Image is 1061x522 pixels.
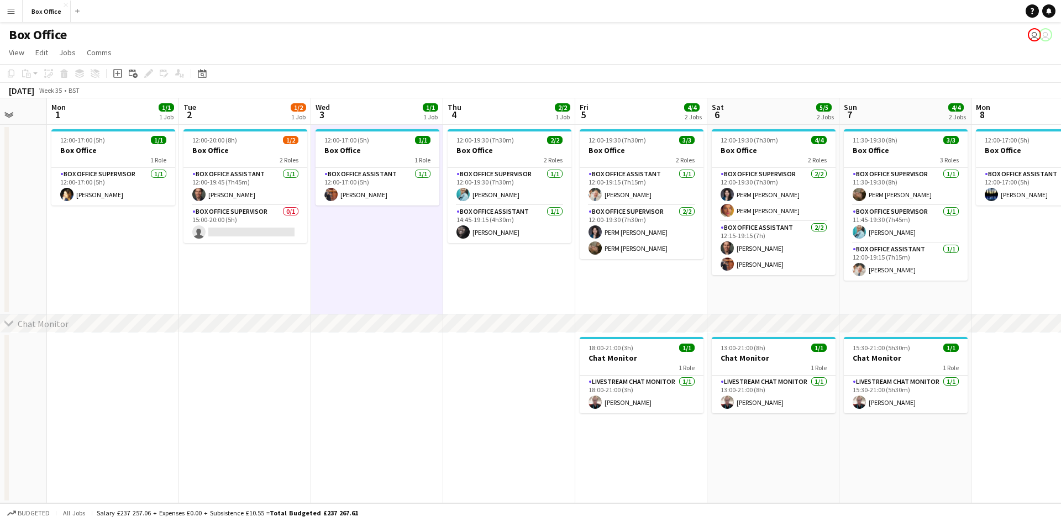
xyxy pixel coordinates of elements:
h3: Box Office [316,145,439,155]
span: 8 [974,108,990,121]
app-card-role: Box Office Supervisor1/111:30-19:30 (8h)PERM [PERSON_NAME] [844,168,968,205]
span: 2 Roles [280,156,298,164]
div: 2 Jobs [685,113,702,121]
h3: Box Office [183,145,307,155]
div: BST [69,86,80,94]
div: 1 Job [555,113,570,121]
span: 1 Role [150,156,166,164]
div: 2 Jobs [817,113,834,121]
span: 5 [578,108,589,121]
span: 1/1 [151,136,166,144]
span: 2 [182,108,196,121]
h3: Box Office [51,145,175,155]
span: Mon [51,102,66,112]
span: 12:00-17:00 (5h) [324,136,369,144]
span: 3 [314,108,330,121]
app-job-card: 13:00-21:00 (8h)1/1Chat Monitor1 RoleLivestream Chat Monitor1/113:00-21:00 (8h)[PERSON_NAME] [712,337,836,413]
span: 12:00-19:30 (7h30m) [721,136,778,144]
app-job-card: 12:00-20:00 (8h)1/2Box Office2 RolesBox Office Assistant1/112:00-19:45 (7h45m)[PERSON_NAME]Box Of... [183,129,307,243]
app-card-role: Box Office Supervisor1/112:00-17:00 (5h)[PERSON_NAME] [51,168,175,205]
app-card-role: Livestream Chat Monitor1/115:30-21:00 (5h30m)[PERSON_NAME] [844,376,968,413]
span: Tue [183,102,196,112]
span: 1 Role [811,363,827,372]
app-job-card: 11:30-19:30 (8h)3/3Box Office3 RolesBox Office Supervisor1/111:30-19:30 (8h)PERM [PERSON_NAME]Box... [844,129,968,281]
app-job-card: 12:00-19:30 (7h30m)4/4Box Office2 RolesBox Office Supervisor2/212:00-19:30 (7h30m)PERM [PERSON_NA... [712,129,836,275]
span: Edit [35,48,48,57]
h3: Chat Monitor [580,353,703,363]
a: Comms [82,45,116,60]
div: 12:00-17:00 (5h)1/1Box Office1 RoleBox Office Assistant1/112:00-17:00 (5h)[PERSON_NAME] [316,129,439,205]
app-job-card: 12:00-19:30 (7h30m)2/2Box Office2 RolesBox Office Supervisor1/112:00-19:30 (7h30m)[PERSON_NAME]Bo... [448,129,571,243]
span: 1/1 [943,344,959,352]
span: 3 Roles [940,156,959,164]
span: Week 35 [36,86,64,94]
app-card-role: Livestream Chat Monitor1/113:00-21:00 (8h)[PERSON_NAME] [712,376,836,413]
span: Budgeted [18,509,50,517]
span: 3/3 [943,136,959,144]
app-job-card: 18:00-21:00 (3h)1/1Chat Monitor1 RoleLivestream Chat Monitor1/118:00-21:00 (3h)[PERSON_NAME] [580,337,703,413]
app-card-role: Box Office Assistant1/114:45-19:15 (4h30m)[PERSON_NAME] [448,205,571,243]
span: 1/2 [291,103,306,112]
span: 7 [842,108,857,121]
app-user-avatar: Millie Haldane [1039,28,1052,41]
span: 5/5 [816,103,832,112]
span: Comms [87,48,112,57]
app-card-role: Box Office Supervisor2/212:00-19:30 (7h30m)PERM [PERSON_NAME]PERM [PERSON_NAME] [580,205,703,259]
span: 2/2 [547,136,563,144]
app-card-role: Box Office Assistant1/112:00-19:15 (7h15m)[PERSON_NAME] [580,168,703,205]
div: 1 Job [159,113,174,121]
span: 11:30-19:30 (8h) [853,136,897,144]
div: Salary £237 257.06 + Expenses £0.00 + Subsistence £10.55 = [97,509,358,517]
span: 2/2 [555,103,570,112]
span: All jobs [61,509,87,517]
a: Edit [31,45,52,60]
app-card-role: Box Office Supervisor1/111:45-19:30 (7h45m)[PERSON_NAME] [844,205,968,243]
app-card-role: Box Office Assistant2/212:15-19:15 (7h)[PERSON_NAME][PERSON_NAME] [712,222,836,275]
span: 2 Roles [544,156,563,164]
span: Mon [976,102,990,112]
h3: Chat Monitor [844,353,968,363]
span: Jobs [59,48,76,57]
span: 12:00-17:00 (5h) [985,136,1030,144]
div: 1 Job [423,113,438,121]
span: 1/2 [283,136,298,144]
span: 1 Role [414,156,430,164]
div: Chat Monitor [18,318,69,329]
app-card-role: Livestream Chat Monitor1/118:00-21:00 (3h)[PERSON_NAME] [580,376,703,413]
span: 1/1 [415,136,430,144]
span: Total Budgeted £237 267.61 [270,509,358,517]
span: 2 Roles [676,156,695,164]
div: 15:30-21:00 (5h30m)1/1Chat Monitor1 RoleLivestream Chat Monitor1/115:30-21:00 (5h30m)[PERSON_NAME] [844,337,968,413]
button: Box Office [23,1,71,22]
span: 13:00-21:00 (8h) [721,344,765,352]
span: 6 [710,108,724,121]
h3: Chat Monitor [712,353,836,363]
button: Budgeted [6,507,51,519]
h1: Box Office [9,27,67,43]
span: 1/1 [159,103,174,112]
div: [DATE] [9,85,34,96]
span: 4/4 [811,136,827,144]
span: 1/1 [679,344,695,352]
a: Jobs [55,45,80,60]
app-job-card: 12:00-19:30 (7h30m)3/3Box Office2 RolesBox Office Assistant1/112:00-19:15 (7h15m)[PERSON_NAME]Box... [580,129,703,259]
span: Sat [712,102,724,112]
app-card-role: Box Office Assistant1/112:00-19:15 (7h15m)[PERSON_NAME] [844,243,968,281]
span: 4/4 [684,103,700,112]
span: 1/1 [811,344,827,352]
app-card-role: Box Office Supervisor2/212:00-19:30 (7h30m)PERM [PERSON_NAME]PERM [PERSON_NAME] [712,168,836,222]
div: 12:00-17:00 (5h)1/1Box Office1 RoleBox Office Supervisor1/112:00-17:00 (5h)[PERSON_NAME] [51,129,175,205]
div: 1 Job [291,113,306,121]
h3: Box Office [844,145,968,155]
span: 1 Role [943,363,959,372]
span: 1 Role [679,363,695,372]
span: Sun [844,102,857,112]
span: 18:00-21:00 (3h) [589,344,633,352]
